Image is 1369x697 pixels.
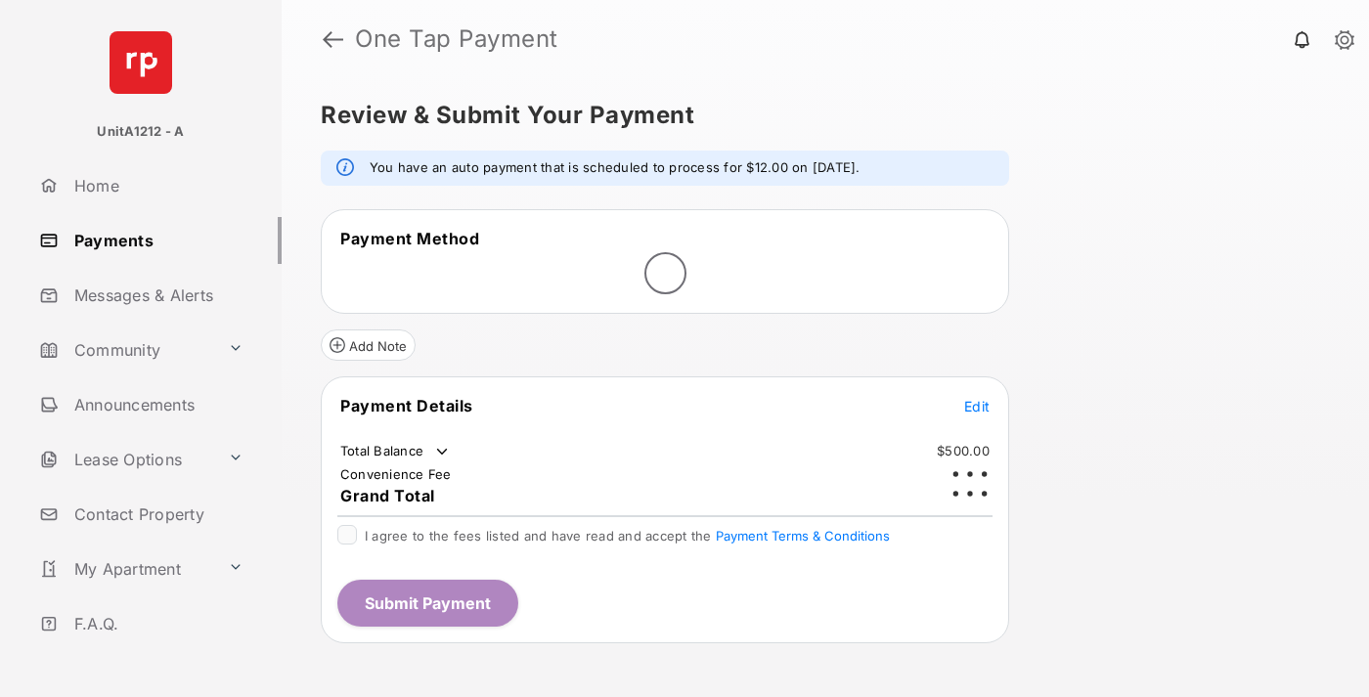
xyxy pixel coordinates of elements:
span: Edit [964,398,990,414]
strong: One Tap Payment [355,27,558,51]
em: You have an auto payment that is scheduled to process for $12.00 on [DATE]. [370,158,861,178]
h5: Review & Submit Your Payment [321,104,1314,127]
p: UnitA1212 - A [97,122,184,142]
button: Edit [964,396,990,415]
span: Payment Details [340,396,473,415]
a: Home [31,162,282,209]
a: F.A.Q. [31,600,282,647]
a: Lease Options [31,436,220,483]
span: Payment Method [340,229,479,248]
span: Grand Total [340,486,435,505]
button: Submit Payment [337,580,518,627]
td: Total Balance [339,442,452,461]
td: Convenience Fee [339,465,453,483]
td: $500.00 [936,442,991,459]
span: I agree to the fees listed and have read and accept the [365,528,890,544]
a: Messages & Alerts [31,272,282,319]
a: My Apartment [31,545,220,592]
a: Announcements [31,381,282,428]
a: Community [31,327,220,373]
img: svg+xml;base64,PHN2ZyB4bWxucz0iaHR0cDovL3d3dy53My5vcmcvMjAwMC9zdmciIHdpZHRoPSI2NCIgaGVpZ2h0PSI2NC... [110,31,172,94]
button: Add Note [321,329,416,361]
button: I agree to the fees listed and have read and accept the [716,528,890,544]
a: Payments [31,217,282,264]
a: Contact Property [31,491,282,538]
